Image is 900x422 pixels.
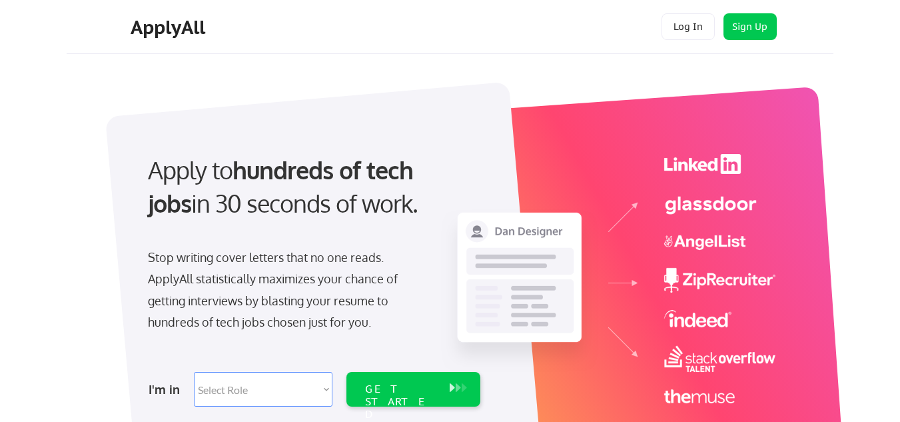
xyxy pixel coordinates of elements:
div: Apply to in 30 seconds of work. [148,153,475,221]
div: GET STARTED [365,383,436,421]
button: Log In [662,13,715,40]
div: ApplyAll [131,16,209,39]
strong: hundreds of tech jobs [148,155,419,218]
div: I'm in [149,379,186,400]
div: Stop writing cover letters that no one reads. ApplyAll statistically maximizes your chance of get... [148,247,422,333]
button: Sign Up [723,13,777,40]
